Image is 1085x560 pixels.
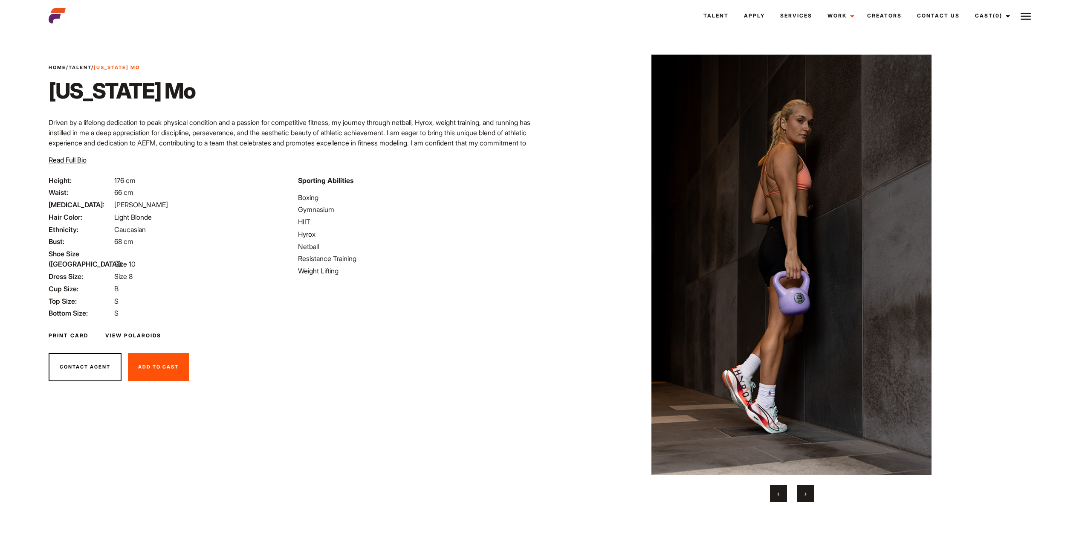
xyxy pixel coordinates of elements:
[298,217,537,227] li: HIIT
[49,64,140,71] span: / /
[49,64,66,70] a: Home
[49,117,538,168] p: Driven by a lifelong dedication to peak physical condition and a passion for competitive fitness,...
[298,241,537,252] li: Netball
[114,188,133,197] span: 66 cm
[49,224,113,235] span: Ethnicity:
[114,260,136,268] span: Size 10
[49,236,113,247] span: Bust:
[49,284,113,294] span: Cup Size:
[909,4,967,27] a: Contact Us
[94,64,140,70] strong: [US_STATE] Mo
[777,489,779,498] span: Previous
[114,272,133,281] span: Size 8
[804,489,807,498] span: Next
[298,176,353,185] strong: Sporting Abilities
[773,4,820,27] a: Services
[49,353,122,381] button: Contact Agent
[820,4,859,27] a: Work
[298,266,537,276] li: Weight Lifting
[49,332,88,339] a: Print Card
[114,297,119,305] span: S
[69,64,91,70] a: Talent
[298,204,537,215] li: Gymnasium
[1021,11,1031,21] img: Burger icon
[49,155,87,165] button: Read Full Bio
[114,225,146,234] span: Caucasian
[114,200,168,209] span: [PERSON_NAME]
[298,253,537,264] li: Resistance Training
[49,156,87,164] span: Read Full Bio
[49,212,113,222] span: Hair Color:
[49,249,113,269] span: Shoe Size ([GEOGRAPHIC_DATA]):
[49,308,113,318] span: Bottom Size:
[128,353,189,381] button: Add To Cast
[114,309,119,317] span: S
[49,78,195,104] h1: [US_STATE] Mo
[993,12,1002,19] span: (0)
[49,200,113,210] span: [MEDICAL_DATA]:
[114,213,152,221] span: Light Blonde
[49,175,113,186] span: Height:
[298,229,537,239] li: Hyrox
[298,192,537,203] li: Boxing
[49,187,113,197] span: Waist:
[114,237,133,246] span: 68 cm
[105,332,161,339] a: View Polaroids
[114,284,119,293] span: B
[967,4,1015,27] a: Cast(0)
[49,296,113,306] span: Top Size:
[696,4,736,27] a: Talent
[859,4,909,27] a: Creators
[114,176,136,185] span: 176 cm
[49,271,113,281] span: Dress Size:
[138,364,179,370] span: Add To Cast
[736,4,773,27] a: Apply
[49,7,66,24] img: cropped-aefm-brand-fav-22-square.png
